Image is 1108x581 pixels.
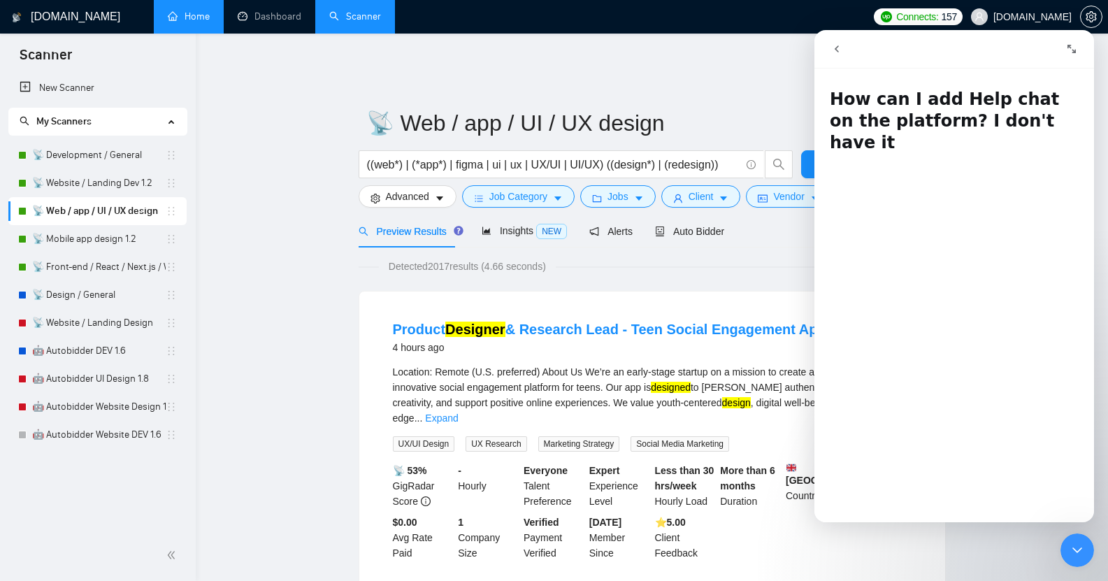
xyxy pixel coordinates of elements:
[166,429,177,440] span: holder
[589,465,620,476] b: Expert
[20,74,175,102] a: New Scanner
[8,74,187,102] li: New Scanner
[32,365,166,393] a: 🤖 Autobidder UI Design 1.8
[166,261,177,273] span: holder
[589,226,633,237] span: Alerts
[489,189,547,204] span: Job Category
[524,465,568,476] b: Everyone
[524,517,559,528] b: Verified
[238,10,301,22] a: dashboardDashboard
[942,9,957,24] span: 157
[458,465,461,476] b: -
[1081,11,1102,22] span: setting
[386,189,429,204] span: Advanced
[329,10,381,22] a: searchScanner
[881,11,892,22] img: upwork-logo.png
[974,12,984,22] span: user
[553,193,563,203] span: caret-down
[166,548,180,562] span: double-left
[166,317,177,329] span: holder
[8,393,187,421] li: 🤖 Autobidder Website Design 1.8
[32,169,166,197] a: 📡 Website / Landing Dev 1.2
[8,169,187,197] li: 📡 Website / Landing Dev 1.2
[32,197,166,225] a: 📡 Web / app / UI / UX design
[814,30,1094,522] iframe: Intercom live chat
[359,185,456,208] button: settingAdvancedcaret-down
[607,189,628,204] span: Jobs
[655,465,714,492] b: Less than 30 hrs/week
[673,193,683,203] span: user
[587,463,652,509] div: Experience Level
[455,515,521,561] div: Company Size
[370,193,380,203] span: setting
[8,421,187,449] li: 🤖 Autobidder Website DEV 1.6
[1080,11,1102,22] a: setting
[32,337,166,365] a: 🤖 Autobidder DEV 1.6
[435,193,445,203] span: caret-down
[421,496,431,506] span: info-circle
[393,465,427,476] b: 📡 53%
[536,224,567,239] span: NEW
[631,436,729,452] span: Social Media Marketing
[8,365,187,393] li: 🤖 Autobidder UI Design 1.8
[32,253,166,281] a: 📡 Front-end / React / Next.js / WebGL / GSAP
[462,185,575,208] button: barsJob Categorycaret-down
[786,463,891,486] b: [GEOGRAPHIC_DATA]
[359,227,368,236] span: search
[390,515,456,561] div: Avg Rate Paid
[166,345,177,357] span: holder
[455,463,521,509] div: Hourly
[722,397,751,408] mark: design
[651,382,691,393] mark: designed
[32,393,166,421] a: 🤖 Autobidder Website Design 1.8
[166,150,177,161] span: holder
[466,436,526,452] span: UX Research
[587,515,652,561] div: Member Since
[32,141,166,169] a: 📡 Development / General
[425,413,458,424] a: Expand
[1060,533,1094,567] iframe: Intercom live chat
[366,106,917,141] input: Scanner name...
[166,401,177,413] span: holder
[746,185,831,208] button: idcardVendorcaret-down
[801,150,869,178] button: Save
[367,156,740,173] input: Search Freelance Jobs...
[166,373,177,385] span: holder
[393,436,455,452] span: UX/UI Design
[521,463,587,509] div: Talent Preference
[810,193,820,203] span: caret-down
[474,193,484,203] span: bars
[652,515,718,561] div: Client Feedback
[773,189,804,204] span: Vendor
[747,160,756,169] span: info-circle
[538,436,620,452] span: Marketing Strategy
[8,281,187,309] li: 📡 Design / General
[359,226,459,237] span: Preview Results
[12,6,22,29] img: logo
[8,337,187,365] li: 🤖 Autobidder DEV 1.6
[20,115,92,127] span: My Scanners
[166,178,177,189] span: holder
[589,517,621,528] b: [DATE]
[166,206,177,217] span: holder
[379,259,556,274] span: Detected 2017 results (4.66 seconds)
[32,281,166,309] a: 📡 Design / General
[393,517,417,528] b: $0.00
[783,463,849,509] div: Country
[168,10,210,22] a: homeHome
[393,322,826,337] a: ProductDesigner& Research Lead - Teen Social Engagement App
[655,227,665,236] span: robot
[719,193,728,203] span: caret-down
[1080,6,1102,28] button: setting
[390,463,456,509] div: GigRadar Score
[689,189,714,204] span: Client
[655,226,724,237] span: Auto Bidder
[458,517,463,528] b: 1
[661,185,741,208] button: userClientcaret-down
[8,197,187,225] li: 📡 Web / app / UI / UX design
[720,465,775,492] b: More than 6 months
[32,309,166,337] a: 📡 Website / Landing Design
[32,225,166,253] a: 📡 Mobile app design 1.2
